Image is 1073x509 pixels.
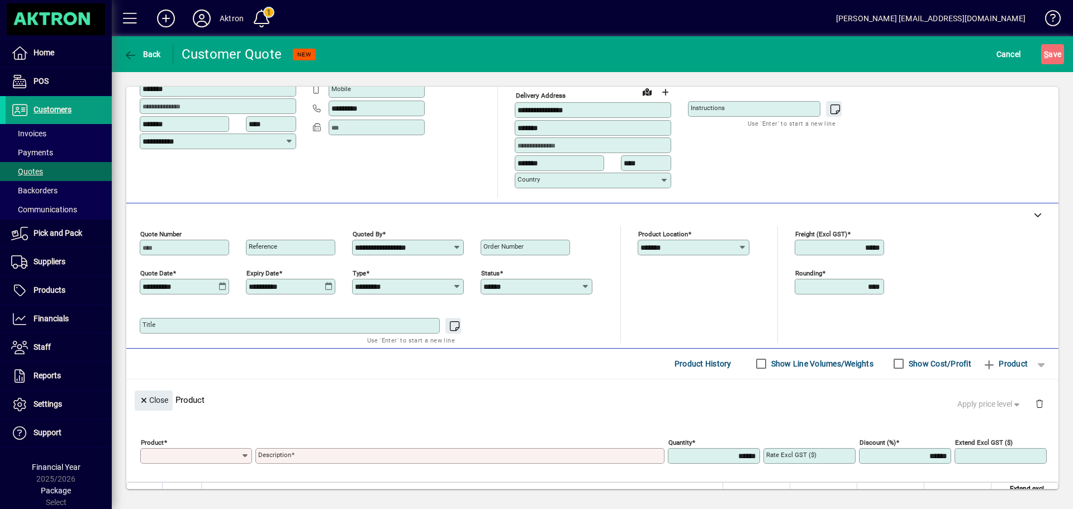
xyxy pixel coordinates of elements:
span: Settings [34,399,62,408]
span: Back [124,50,161,59]
mat-label: Product location [638,230,688,237]
mat-label: Type [353,269,366,277]
span: Reports [34,371,61,380]
span: POS [34,77,49,85]
a: Settings [6,391,112,418]
button: Profile [184,8,220,28]
mat-label: Product [141,438,164,446]
span: Apply price level [957,398,1022,410]
span: Extend excl GST ($) [998,483,1044,507]
a: Reports [6,362,112,390]
span: Customers [34,105,72,114]
app-page-header-button: Delete [1026,398,1053,408]
span: Rate excl GST ($) [799,489,850,501]
span: ave [1044,45,1061,63]
label: Show Cost/Profit [906,358,971,369]
app-page-header-button: Back [112,44,173,64]
a: Home [6,39,112,67]
span: Invoices [11,129,46,138]
span: Item [169,489,183,501]
mat-hint: Use 'Enter' to start a new line [748,117,835,130]
mat-label: Rate excl GST ($) [766,451,816,459]
mat-label: Mobile [331,85,351,93]
span: Pick and Pack [34,229,82,237]
div: Product [126,379,1058,420]
span: Quantity [757,489,783,501]
span: Suppliers [34,257,65,266]
mat-label: Reference [249,242,277,250]
span: Cancel [996,45,1021,63]
a: Pick and Pack [6,220,112,248]
mat-label: Rounding [795,269,822,277]
span: Home [34,48,54,57]
button: Product History [670,354,736,374]
label: Show Line Volumes/Weights [769,358,873,369]
span: Staff [34,342,51,351]
a: Communications [6,200,112,219]
mat-label: Title [143,321,155,329]
span: Discount (%) [879,489,917,501]
mat-label: Status [481,269,500,277]
a: POS [6,68,112,96]
a: View on map [638,83,656,101]
mat-label: Quote date [140,269,173,277]
app-page-header-button: Close [132,394,175,405]
span: Description [208,489,243,501]
mat-label: Country [517,175,540,183]
span: Products [34,286,65,294]
a: Knowledge Base [1037,2,1059,39]
span: NEW [297,51,311,58]
a: Products [6,277,112,305]
mat-label: Quoted by [353,230,382,237]
a: Suppliers [6,248,112,276]
div: Customer Quote [182,45,282,63]
span: Package [41,486,71,495]
button: Save [1041,44,1064,64]
span: Payments [11,148,53,157]
span: S [1044,50,1048,59]
mat-label: Freight (excl GST) [795,230,847,237]
mat-hint: Use 'Enter' to start a new line [367,334,455,346]
mat-label: Quote number [140,230,182,237]
button: Back [121,44,164,64]
span: Communications [11,205,77,214]
a: Backorders [6,181,112,200]
mat-label: Order number [483,242,524,250]
a: Support [6,419,112,447]
mat-label: Discount (%) [860,438,896,446]
button: Add [148,8,184,28]
button: Cancel [994,44,1024,64]
div: Aktron [220,9,244,27]
span: Product History [675,355,732,373]
mat-label: Description [258,451,291,459]
span: GST ($) [962,489,984,501]
span: Close [139,391,168,410]
a: Financials [6,305,112,333]
mat-label: Instructions [691,104,725,112]
span: Support [34,428,61,437]
mat-label: Quantity [668,438,692,446]
button: Delete [1026,391,1053,417]
span: Financial Year [32,463,80,472]
button: Choose address [656,83,674,101]
a: Invoices [6,124,112,143]
a: Staff [6,334,112,361]
a: Payments [6,143,112,162]
button: Apply price level [953,394,1027,414]
mat-label: Extend excl GST ($) [955,438,1013,446]
span: Quotes [11,167,43,176]
a: Quotes [6,162,112,181]
span: Financials [34,314,69,323]
span: Backorders [11,186,58,195]
div: [PERSON_NAME] [EMAIL_ADDRESS][DOMAIN_NAME] [836,9,1025,27]
button: Close [135,391,173,411]
mat-label: Expiry date [246,269,279,277]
